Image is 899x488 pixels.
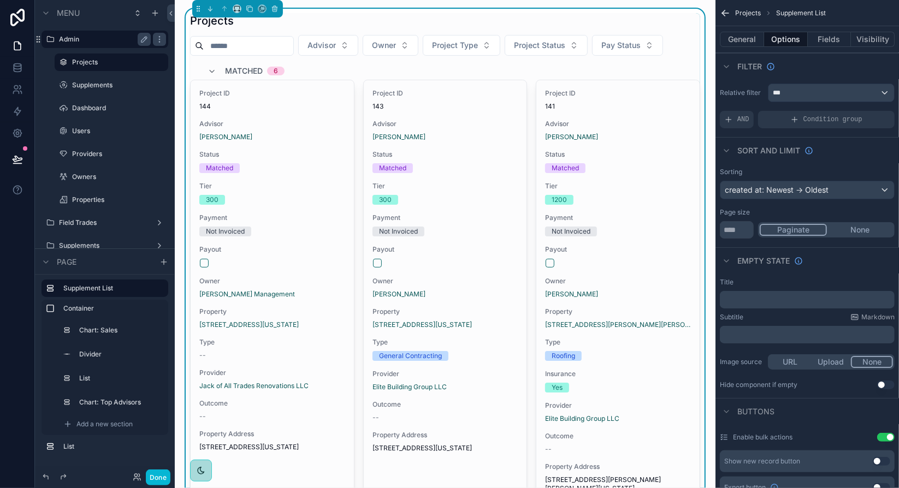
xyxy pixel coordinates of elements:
[199,382,309,390] a: Jack of All Trades Renovations LLC
[372,383,447,391] a: Elite Building Group LLC
[851,356,893,368] button: None
[764,32,808,47] button: Options
[545,307,691,316] span: Property
[63,284,159,293] label: Supplement List
[59,218,151,227] label: Field Trades
[199,120,345,128] span: Advisor
[720,181,895,199] button: created at: Newest -> Oldest
[59,241,151,250] label: Supplements
[72,195,166,204] a: Properties
[770,356,811,368] button: URL
[737,145,800,156] span: Sort And Limit
[851,32,895,47] button: Visibility
[372,413,379,422] span: --
[57,257,76,267] span: Page
[432,40,478,51] span: Project Type
[545,245,691,254] span: Payout
[505,35,588,56] button: Select Button
[737,61,762,72] span: Filter
[372,400,518,409] span: Outcome
[72,127,166,135] label: Users
[372,338,518,347] span: Type
[199,89,345,98] span: Project ID
[72,104,166,112] label: Dashboard
[307,40,336,51] span: Advisor
[35,275,175,466] div: scrollable content
[545,462,691,471] span: Property Address
[379,227,418,236] div: Not Invoiced
[601,40,641,51] span: Pay Status
[720,168,742,176] label: Sorting
[206,195,218,205] div: 300
[372,182,518,191] span: Tier
[545,133,598,141] span: [PERSON_NAME]
[199,133,252,141] a: [PERSON_NAME]
[72,81,166,90] a: Supplements
[545,401,691,410] span: Provider
[545,277,691,285] span: Owner
[199,102,345,111] span: 144
[735,9,761,17] span: Projects
[552,163,579,173] div: Matched
[372,290,425,299] a: [PERSON_NAME]
[199,182,345,191] span: Tier
[372,277,518,285] span: Owner
[225,66,263,76] span: Matched
[372,245,518,254] span: Payout
[363,35,418,56] button: Select Button
[720,358,764,366] label: Image source
[372,307,518,316] span: Property
[199,351,206,360] span: --
[63,304,164,313] label: Container
[372,444,518,453] span: [STREET_ADDRESS][US_STATE]
[199,430,345,438] span: Property Address
[545,182,691,191] span: Tier
[146,469,170,485] button: Done
[850,313,895,322] a: Markdown
[720,32,764,47] button: General
[552,351,575,361] div: Roofing
[72,172,166,181] a: Owners
[545,445,552,454] span: --
[372,133,425,141] span: [PERSON_NAME]
[206,163,233,173] div: Matched
[199,443,345,451] span: [STREET_ADDRESS][US_STATE]
[298,35,358,56] button: Select Button
[199,245,345,254] span: Payout
[372,320,472,329] a: [STREET_ADDRESS][US_STATE]
[737,406,774,417] span: Buttons
[552,227,590,236] div: Not Invoiced
[827,224,893,236] button: None
[861,313,895,322] span: Markdown
[190,13,234,28] h1: Projects
[199,320,299,329] a: [STREET_ADDRESS][US_STATE]
[720,88,764,97] label: Relative filter
[59,35,146,44] a: Admin
[803,115,862,124] span: Condition group
[199,290,295,299] span: [PERSON_NAME] Management
[372,40,396,51] span: Owner
[199,368,345,377] span: Provider
[79,350,162,359] label: Divider
[545,338,691,347] span: Type
[379,195,392,205] div: 300
[545,89,691,98] span: Project ID
[592,35,663,56] button: Select Button
[720,380,797,389] div: Hide component if empty
[545,320,691,329] a: [STREET_ADDRESS][PERSON_NAME][PERSON_NAME][US_STATE]
[808,32,851,47] button: Fields
[737,115,749,124] span: AND
[545,290,598,299] span: [PERSON_NAME]
[737,255,790,266] span: Empty state
[72,150,166,158] label: Providers
[720,313,743,322] label: Subtitle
